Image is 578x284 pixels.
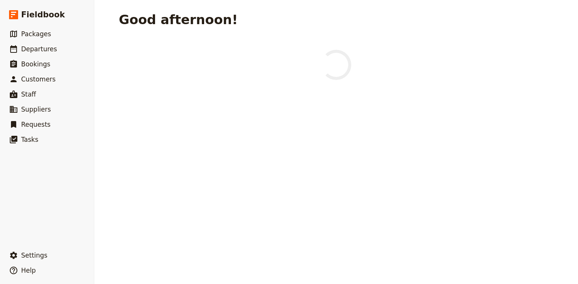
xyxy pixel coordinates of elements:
span: Bookings [21,60,50,68]
span: Suppliers [21,106,51,113]
span: Fieldbook [21,9,65,20]
span: Departures [21,45,57,53]
span: Settings [21,252,48,259]
span: Help [21,267,36,274]
span: Customers [21,75,55,83]
span: Staff [21,91,36,98]
span: Packages [21,30,51,38]
span: Tasks [21,136,38,143]
span: Requests [21,121,51,128]
h1: Good afternoon! [119,12,238,27]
